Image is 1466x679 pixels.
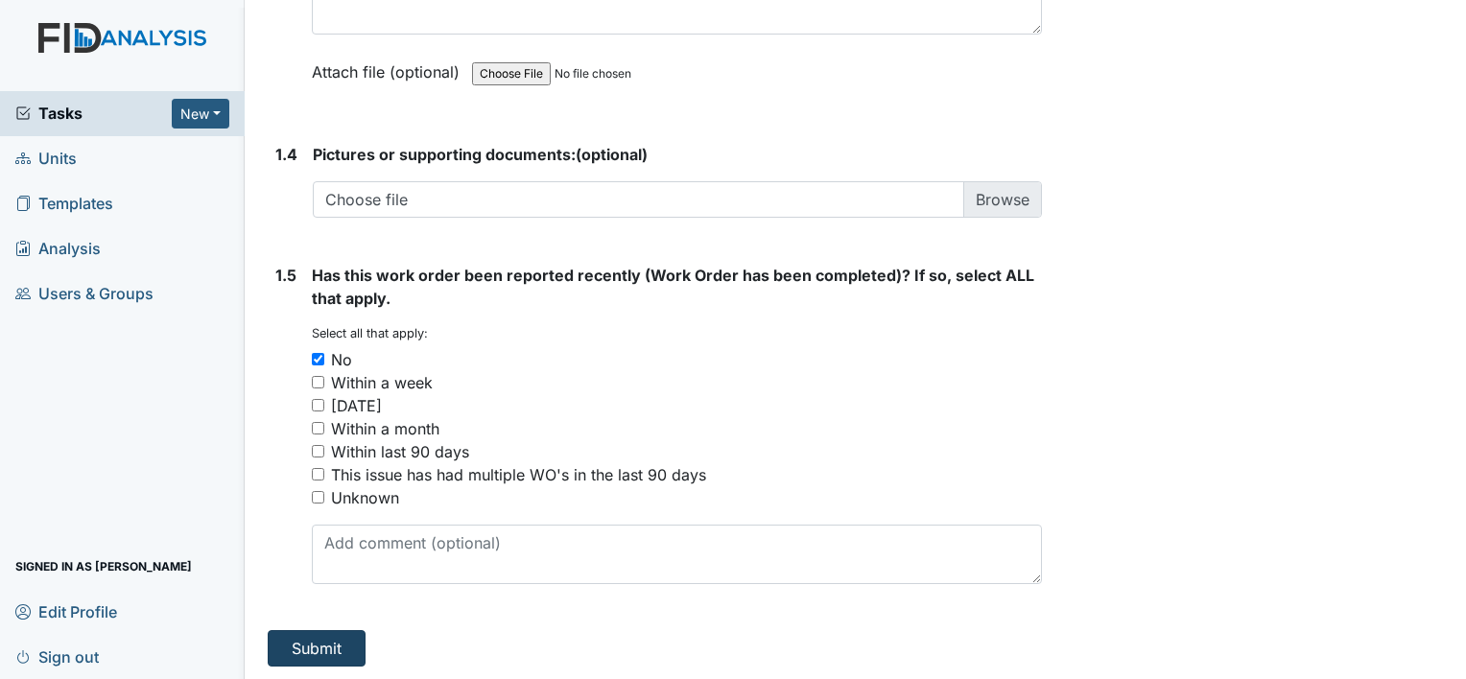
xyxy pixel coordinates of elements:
[331,371,433,394] div: Within a week
[15,642,99,671] span: Sign out
[312,399,324,411] input: [DATE]
[331,463,706,486] div: This issue has had multiple WO's in the last 90 days
[312,422,324,434] input: Within a month
[312,353,324,365] input: No
[331,440,469,463] div: Within last 90 days
[312,491,324,503] input: Unknown
[268,630,366,667] button: Submit
[312,50,467,83] label: Attach file (optional)
[15,597,117,626] span: Edit Profile
[312,266,1034,308] span: Has this work order been reported recently (Work Order has been completed)? If so, select ALL tha...
[312,326,428,340] small: Select all that apply:
[312,376,324,388] input: Within a week
[15,279,154,309] span: Users & Groups
[331,394,382,417] div: [DATE]
[312,445,324,457] input: Within last 90 days
[275,264,296,287] label: 1.5
[15,189,113,219] span: Templates
[313,143,1042,166] strong: (optional)
[331,417,439,440] div: Within a month
[312,468,324,480] input: This issue has had multiple WO's in the last 90 days
[15,234,101,264] span: Analysis
[331,348,352,371] div: No
[275,143,297,166] label: 1.4
[313,145,576,164] span: Pictures or supporting documents:
[15,551,192,581] span: Signed in as [PERSON_NAME]
[15,102,172,125] a: Tasks
[172,99,229,129] button: New
[331,486,399,509] div: Unknown
[15,144,77,174] span: Units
